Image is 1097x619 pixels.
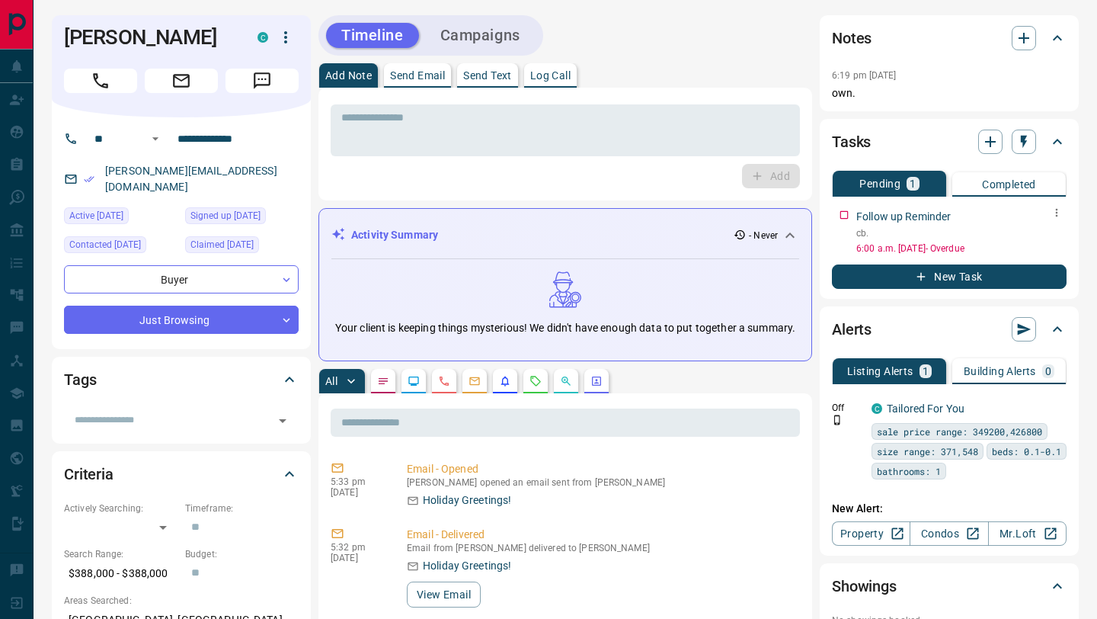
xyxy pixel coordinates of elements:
div: condos.ca [872,403,882,414]
p: Budget: [185,547,299,561]
p: $388,000 - $388,000 [64,561,178,586]
p: [DATE] [331,487,384,498]
p: Off [832,401,862,415]
p: Timeframe: [185,502,299,515]
div: Just Browsing [64,306,299,334]
p: Log Call [530,70,571,81]
p: Listing Alerts [847,366,913,377]
svg: Listing Alerts [499,375,511,387]
a: Mr.Loft [988,521,1067,546]
p: Completed [982,179,1036,190]
p: 0 [1045,366,1051,377]
p: [DATE] [331,553,384,563]
p: Email - Delivered [407,527,794,543]
span: bathrooms: 1 [877,463,941,479]
p: All [325,376,337,386]
span: sale price range: 349200,426800 [877,424,1042,439]
p: Your client is keeping things mysterious! We didn't have enough data to put together a summary. [335,320,795,336]
p: Activity Summary [351,227,438,243]
span: Signed up [DATE] [190,208,261,223]
p: own. [832,85,1067,101]
svg: Lead Browsing Activity [408,375,420,387]
p: cb. [856,226,1067,240]
div: Alerts [832,311,1067,348]
button: View Email [407,582,481,608]
a: Property [832,521,910,546]
p: 6:00 a.m. [DATE] - Overdue [856,242,1067,255]
span: size range: 371,548 [877,444,978,459]
p: Send Text [463,70,512,81]
h1: [PERSON_NAME] [64,25,235,50]
div: Showings [832,568,1067,605]
div: Tue Mar 19 2024 [64,207,178,229]
button: Open [146,130,165,148]
svg: Calls [438,375,450,387]
p: Building Alerts [964,366,1036,377]
p: Holiday Greetings! [423,492,511,508]
p: Areas Searched: [64,594,299,608]
span: Claimed [DATE] [190,237,254,252]
p: Holiday Greetings! [423,558,511,574]
button: Timeline [326,23,419,48]
h2: Alerts [832,317,872,342]
button: New Task [832,265,1067,289]
h2: Showings [832,574,897,598]
p: Email from [PERSON_NAME] delivered to [PERSON_NAME] [407,543,794,553]
p: Email - Opened [407,461,794,477]
h2: Tags [64,367,96,392]
svg: Push Notification Only [832,415,843,425]
svg: Emails [469,375,481,387]
svg: Opportunities [560,375,572,387]
h2: Notes [832,26,872,50]
div: condos.ca [257,32,268,43]
p: - Never [749,229,778,242]
button: Open [272,410,293,431]
p: Search Range: [64,547,178,561]
p: 6:19 pm [DATE] [832,70,897,81]
div: Notes [832,20,1067,56]
a: Condos [910,521,988,546]
svg: Notes [377,375,389,387]
svg: Requests [529,375,542,387]
div: Tags [64,361,299,398]
p: Send Email [390,70,445,81]
p: 1 [923,366,929,377]
p: Pending [859,178,900,189]
svg: Email Verified [84,174,94,184]
span: Call [64,69,137,93]
div: Tue Mar 19 2024 [185,207,299,229]
h2: Criteria [64,462,114,486]
span: Active [DATE] [69,208,123,223]
span: Contacted [DATE] [69,237,141,252]
h2: Tasks [832,130,871,154]
p: [PERSON_NAME] opened an email sent from [PERSON_NAME] [407,477,794,488]
p: New Alert: [832,501,1067,517]
div: Tue Mar 19 2024 [185,236,299,258]
span: Message [225,69,299,93]
span: Email [145,69,218,93]
p: 5:32 pm [331,542,384,553]
div: Activity Summary- Never [331,221,799,249]
div: Thu Nov 21 2024 [64,236,178,258]
span: beds: 0.1-0.1 [992,444,1061,459]
button: Campaigns [425,23,536,48]
div: Criteria [64,456,299,492]
p: 5:33 pm [331,476,384,487]
p: Add Note [325,70,372,81]
div: Tasks [832,123,1067,160]
a: [PERSON_NAME][EMAIL_ADDRESS][DOMAIN_NAME] [105,165,277,193]
p: Follow up Reminder [856,209,951,225]
svg: Agent Actions [590,375,603,387]
div: Buyer [64,265,299,293]
a: Tailored For You [887,403,964,415]
p: Actively Searching: [64,502,178,515]
p: 1 [910,178,916,189]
